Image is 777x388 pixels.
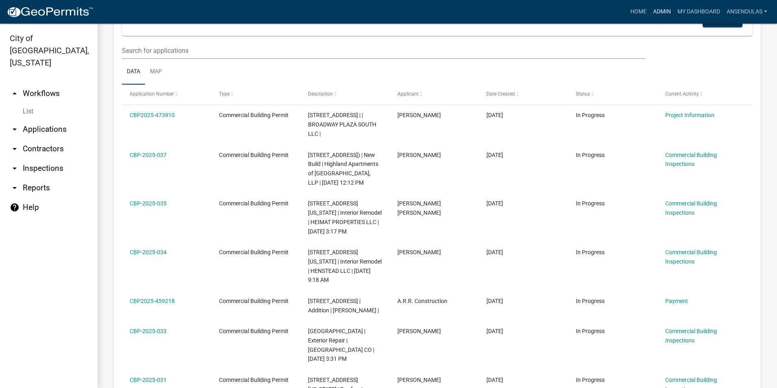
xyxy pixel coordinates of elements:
span: 08/05/2025 [486,298,503,304]
a: My Dashboard [674,4,723,20]
i: arrow_drop_down [10,183,20,193]
span: Status [576,91,590,97]
span: Commercial Building Permit [219,298,289,304]
span: Current Activity [665,91,699,97]
span: 1627 BROADWAY ST S | | BROADWAY PLAZA SOUTH LLC | [308,112,376,137]
span: Date Created [486,91,515,97]
datatable-header-cell: Status [568,85,658,104]
a: CBP-2025-037 [130,152,167,158]
span: Commercial Building Permit [219,377,289,383]
a: Home [627,4,650,20]
a: CBP2025-459218 [130,298,175,304]
span: 08/20/2025 [486,152,503,158]
span: Commercial Building Permit [219,112,289,118]
a: CBP-2025-033 [130,328,167,334]
span: Applicant [397,91,419,97]
a: CBP-2025-034 [130,249,167,255]
a: ansendulas [723,4,770,20]
span: 08/07/2025 [486,249,503,255]
input: Search for applications [122,42,645,59]
datatable-header-cell: Applicant [390,85,479,104]
datatable-header-cell: Description [300,85,390,104]
datatable-header-cell: Application Number [122,85,211,104]
span: Chayla Henle [397,249,441,255]
span: Commercial Building Permit [219,328,289,334]
i: arrow_drop_down [10,144,20,154]
span: Doug [397,328,441,334]
span: 1 STATE ST N | Exterior Repair | STATE STREET THEATER CO | 08/05/2025 3:31 PM [308,328,374,362]
span: In Progress [576,377,605,383]
span: In Progress [576,152,605,158]
span: 4 MINNESOTA ST N | Interior Remodel | HEIMAT PROPERTIES LLC | 08/19/2025 3:17 PM [308,200,382,234]
a: CBP-2025-035 [130,200,167,207]
span: Type [219,91,230,97]
datatable-header-cell: Current Activity [657,85,747,104]
datatable-header-cell: Type [211,85,301,104]
span: In Progress [576,249,605,255]
span: Glenn James Hauser [397,200,441,216]
a: Payment [665,298,688,304]
span: In Progress [576,112,605,118]
a: CBP-2025-031 [130,377,167,383]
span: Commercial Building Permit [219,152,289,158]
datatable-header-cell: Date Created [479,85,568,104]
i: arrow_drop_up [10,89,20,98]
span: randy poehler [397,112,441,118]
span: In Progress [576,328,605,334]
a: Commercial Building Inspections [665,152,717,168]
span: Danny Boyle [397,377,441,383]
a: Data [122,59,145,85]
span: 5 MINNESOTA ST N | Interior Remodel | HENSTEAD LLC | 08/13/2025 9:18 AM [308,249,382,283]
span: A.R.R. Construction [397,298,447,304]
a: Map [145,59,167,85]
a: Commercial Building Inspections [665,328,717,344]
span: 08/14/2025 [486,200,503,207]
span: Zac Rosenow [397,152,441,158]
span: Commercial Building Permit [219,200,289,207]
span: Description [308,91,333,97]
a: CBP2025-473910 [130,112,175,118]
span: 07/31/2025 [486,377,503,383]
span: Application Number [130,91,174,97]
span: In Progress [576,200,605,207]
span: 09/04/2025 [486,112,503,118]
i: arrow_drop_down [10,124,20,134]
span: 08/04/2025 [486,328,503,334]
a: Commercial Building Inspections [665,200,717,216]
i: help [10,203,20,212]
span: In Progress [576,298,605,304]
a: Admin [650,4,674,20]
span: 905 N Highland Ave (Building #2) | New Build | Highland Apartments of New Ulm, LLP | 09/03/2025 1... [308,152,378,186]
a: Project Information [665,112,714,118]
span: Commercial Building Permit [219,249,289,255]
span: 509 20TH ST N | Addition | ADAM R REINHART | [308,298,379,314]
i: arrow_drop_down [10,163,20,173]
a: Commercial Building Inspections [665,249,717,265]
